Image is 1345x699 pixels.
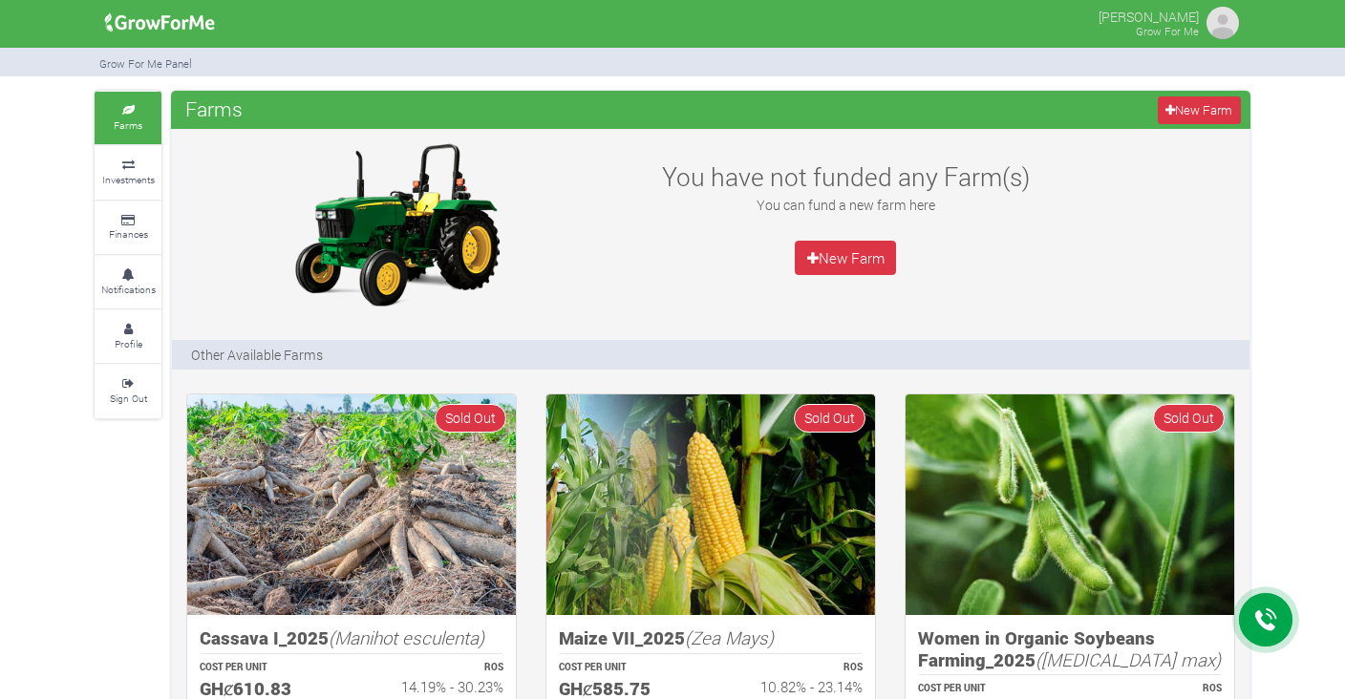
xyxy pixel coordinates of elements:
[109,227,148,241] small: Finances
[1087,682,1222,696] p: ROS
[369,678,503,695] h6: 14.19% - 30.23%
[685,625,774,649] i: (Zea Mays)
[559,627,863,649] h5: Maize VII_2025
[1099,4,1199,27] p: [PERSON_NAME]
[1035,647,1221,671] i: ([MEDICAL_DATA] max)
[101,283,156,296] small: Notifications
[728,661,863,675] p: ROS
[795,241,896,275] a: New Farm
[95,201,161,254] a: Finances
[115,337,142,350] small: Profile
[638,161,1053,192] h3: You have not funded any Farm(s)
[98,4,222,42] img: growforme image
[918,682,1053,696] p: COST PER UNIT
[546,394,875,615] img: growforme image
[99,56,192,71] small: Grow For Me Panel
[906,394,1234,615] img: growforme image
[102,173,155,186] small: Investments
[200,627,503,649] h5: Cassava I_2025
[329,625,484,649] i: (Manihot esculenta)
[369,661,503,675] p: ROS
[187,394,516,615] img: growforme image
[110,392,147,405] small: Sign Out
[181,90,247,128] span: Farms
[95,92,161,144] a: Farms
[435,404,506,432] span: Sold Out
[114,118,142,132] small: Farms
[95,310,161,363] a: Profile
[728,678,863,695] h6: 10.82% - 23.14%
[918,627,1222,670] h5: Women in Organic Soybeans Farming_2025
[1204,4,1242,42] img: growforme image
[191,345,323,365] p: Other Available Farms
[95,146,161,199] a: Investments
[1136,24,1199,38] small: Grow For Me
[794,404,865,432] span: Sold Out
[638,195,1053,215] p: You can fund a new farm here
[95,256,161,308] a: Notifications
[1158,96,1241,124] a: New Farm
[95,365,161,417] a: Sign Out
[559,661,694,675] p: COST PER UNIT
[1153,404,1225,432] span: Sold Out
[200,661,334,675] p: COST PER UNIT
[277,138,516,310] img: growforme image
